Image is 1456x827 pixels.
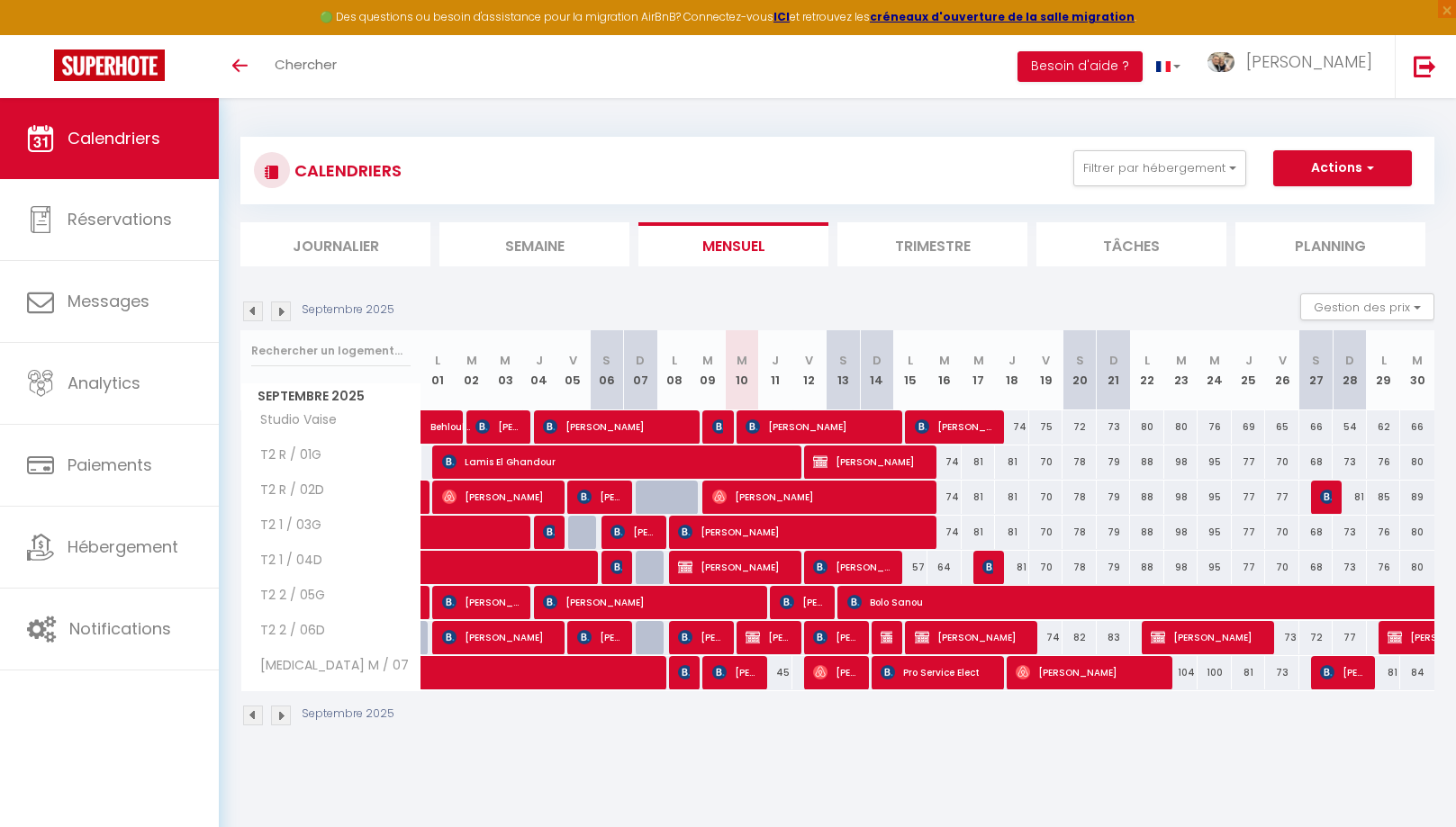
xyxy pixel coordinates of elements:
th: 10 [725,330,759,410]
div: 81 [1232,656,1266,689]
div: 76 [1367,551,1401,584]
div: 73 [1265,656,1299,689]
div: 70 [1265,551,1299,584]
span: [PERSON_NAME] [915,620,1029,654]
div: 78 [1063,445,1097,479]
div: 77 [1333,621,1367,654]
span: Studio Vaise [244,410,341,430]
span: Notifications [69,617,171,640]
div: 79 [1097,481,1131,514]
span: [PERSON_NAME] [1151,620,1265,654]
span: [PERSON_NAME] [1246,50,1372,73]
th: 02 [455,330,489,410]
span: [PERSON_NAME] [813,550,893,584]
div: 78 [1063,481,1097,514]
div: 74 [927,481,962,514]
div: 72 [1063,410,1097,444]
div: 45 [759,656,793,689]
th: 08 [657,330,692,410]
div: 66 [1299,410,1334,444]
span: [PERSON_NAME] [1320,655,1366,689]
th: 06 [590,330,624,410]
li: Trimestre [837,222,1027,266]
abbr: J [1245,352,1253,369]
th: 09 [692,330,726,410]
div: 85 [1367,481,1401,514]
span: [PERSON_NAME] [746,409,894,444]
img: Super Booking [54,49,165,81]
span: Calendriers [68,127,160,149]
div: 70 [1029,445,1063,479]
strong: ICI [773,9,790,24]
th: 16 [927,330,962,410]
div: 78 [1063,516,1097,549]
div: 81 [1367,656,1401,689]
div: 98 [1164,551,1198,584]
strong: créneaux d'ouverture de la salle migration [870,9,1135,24]
abbr: M [1209,352,1220,369]
span: [PERSON_NAME] Avelines [982,550,994,584]
div: 79 [1097,445,1131,479]
div: 88 [1130,481,1164,514]
div: 73 [1097,410,1131,444]
div: 81 [995,516,1029,549]
h3: CALENDRIERS [290,150,402,191]
div: 74 [995,410,1029,444]
span: T2 1 / 04D [244,551,327,571]
span: [PERSON_NAME] [577,480,623,514]
span: [PERSON_NAME] [712,409,724,444]
button: Actions [1273,150,1412,186]
input: Rechercher un logement... [251,335,411,367]
div: 98 [1164,445,1198,479]
li: Planning [1235,222,1425,266]
div: 81 [995,481,1029,514]
button: Besoin d'aide ? [1017,51,1143,82]
th: 17 [962,330,996,410]
div: 81 [995,445,1029,479]
div: 74 [927,516,962,549]
img: ... [1207,52,1234,73]
span: [PERSON_NAME] [442,620,556,654]
th: 22 [1130,330,1164,410]
div: 68 [1299,516,1334,549]
div: 95 [1198,516,1232,549]
span: Pro Service Elect [881,655,995,689]
div: 95 [1198,445,1232,479]
div: 76 [1367,445,1401,479]
p: Septembre 2025 [302,706,394,723]
img: logout [1414,55,1436,77]
div: 79 [1097,516,1131,549]
div: 81 [995,551,1029,584]
div: 75 [1029,410,1063,444]
span: [PERSON_NAME] [813,445,927,479]
abbr: M [939,352,950,369]
div: 84 [1400,656,1434,689]
th: 03 [489,330,523,410]
div: 81 [962,516,996,549]
span: [PERSON_NAME] [610,550,622,584]
abbr: M [1176,352,1187,369]
th: 21 [1097,330,1131,410]
div: 95 [1198,481,1232,514]
span: [PERSON_NAME] [881,620,892,654]
th: 24 [1198,330,1232,410]
div: 77 [1232,481,1266,514]
th: 15 [894,330,928,410]
div: 76 [1367,516,1401,549]
div: 73 [1333,445,1367,479]
span: Analytics [68,372,140,394]
abbr: D [1345,352,1354,369]
div: 82 [1063,621,1097,654]
div: 70 [1265,516,1299,549]
span: Paiements [68,454,152,476]
abbr: J [536,352,543,369]
th: 20 [1063,330,1097,410]
span: [PERSON_NAME] [475,409,521,444]
th: 26 [1265,330,1299,410]
abbr: M [737,352,747,369]
div: 68 [1299,445,1334,479]
span: [PERSON_NAME] [780,585,826,619]
div: 80 [1130,410,1164,444]
div: 70 [1029,516,1063,549]
div: 70 [1029,481,1063,514]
